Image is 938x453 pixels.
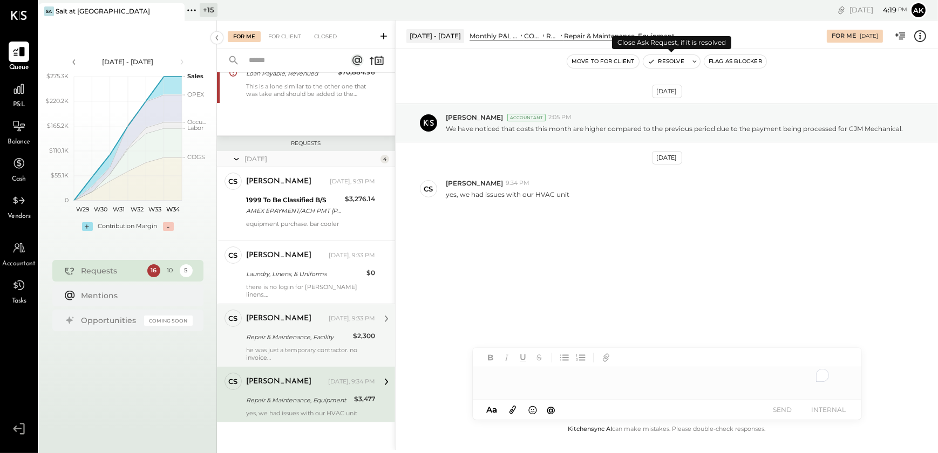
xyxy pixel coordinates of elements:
[244,154,378,163] div: [DATE]
[807,402,851,417] button: INTERNAL
[860,32,878,40] div: [DATE]
[546,31,559,40] div: Repairs & Maintenance
[446,113,503,122] span: [PERSON_NAME]
[200,3,217,17] div: + 15
[704,55,766,68] button: Flag as Blocker
[484,404,501,416] button: Aa
[130,205,143,213] text: W32
[44,6,54,16] div: Sa
[329,314,375,323] div: [DATE], 9:33 PM
[82,57,174,66] div: [DATE] - [DATE]
[558,351,572,365] button: Unordered List
[574,351,588,365] button: Ordered List
[246,395,351,406] div: Repair & Maintenance, Equipment
[246,313,311,324] div: [PERSON_NAME]
[148,205,161,213] text: W33
[643,55,689,68] button: Resolve
[1,275,37,306] a: Tasks
[470,31,519,40] div: Monthly P&L Comparison
[164,264,176,277] div: 10
[567,55,639,68] button: Move to for client
[500,351,514,365] button: Italic
[652,151,682,164] div: [DATE]
[51,171,69,179] text: $55.1K
[82,222,93,231] div: +
[506,179,529,188] span: 9:34 PM
[163,222,174,231] div: -
[1,153,37,184] a: Cash
[1,116,37,147] a: Balance
[345,194,375,204] div: $3,276.14
[187,153,205,161] text: COGS
[81,265,142,276] div: Requests
[263,31,307,42] div: For Client
[46,97,69,105] text: $220.2K
[147,264,160,277] div: 16
[543,403,559,416] button: @
[246,83,375,98] div: This is a lone similar to the other one that was take and should be added to the existing loan ac...
[246,283,375,298] div: there is no login for [PERSON_NAME] linens.
[56,6,150,16] div: Salt at [GEOGRAPHIC_DATA]
[12,297,26,306] span: Tasks
[380,155,389,163] div: 4
[8,138,30,147] span: Balance
[446,124,903,133] p: We have noticed that costs this month are higher compared to the previous period due to the payme...
[246,332,350,342] div: Repair & Maintenance, Facility
[246,176,311,187] div: [PERSON_NAME]
[229,376,238,387] div: CS
[187,91,205,98] text: OPEX
[113,205,125,213] text: W31
[446,190,569,199] p: yes, we had issues with our HVAC unit
[484,351,498,365] button: Bold
[612,36,731,49] div: Close Ask Request, if it is resolved
[246,269,363,279] div: Laundry, Linens, & Uniforms
[13,100,25,110] span: P&L
[532,351,546,365] button: Strikethrough
[548,113,572,122] span: 2:05 PM
[366,267,375,278] div: $0
[229,176,238,187] div: CS
[144,315,193,326] div: Coming Soon
[849,5,907,15] div: [DATE]
[910,2,927,19] button: Ak
[1,42,37,73] a: Queue
[246,205,342,216] div: AMEX EPAYMENT/ACH PMT [PERSON_NAME] S AMEX EPAYMENT/ACH PMT [PERSON_NAME]
[338,67,375,78] div: $70,884.96
[309,31,342,42] div: Closed
[492,404,497,415] span: a
[246,220,375,235] div: equipment purchase. bar cooler
[222,140,390,147] div: Requests
[564,31,675,40] div: Repair & Maintenance, Equipment
[187,72,203,80] text: Sales
[229,250,238,260] div: CS
[47,122,69,129] text: $165.2K
[246,68,335,79] div: Loan Payable, Revenued
[516,351,530,365] button: Underline
[246,409,375,417] div: yes, we had issues with our HVAC unit
[330,177,375,186] div: [DATE], 9:31 PM
[353,331,375,341] div: $2,300
[547,404,555,415] span: @
[246,195,342,205] div: 1999 To Be Classified B/S
[3,259,36,269] span: Accountant
[836,4,847,16] div: copy link
[229,313,238,324] div: CS
[228,31,261,42] div: For Me
[246,250,311,261] div: [PERSON_NAME]
[329,251,375,260] div: [DATE], 9:33 PM
[8,212,31,222] span: Vendors
[187,124,203,132] text: Labor
[1,190,37,222] a: Vendors
[187,118,206,126] text: Occu...
[1,79,37,110] a: P&L
[9,63,29,73] span: Queue
[473,367,861,389] div: To enrich screen reader interactions, please activate Accessibility in Grammarly extension settings
[406,29,464,43] div: [DATE] - [DATE]
[81,315,139,326] div: Opportunities
[81,290,187,301] div: Mentions
[446,179,503,188] span: [PERSON_NAME]
[46,72,69,80] text: $275.3K
[328,377,375,386] div: [DATE], 9:34 PM
[246,376,311,387] div: [PERSON_NAME]
[49,147,69,154] text: $110.1K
